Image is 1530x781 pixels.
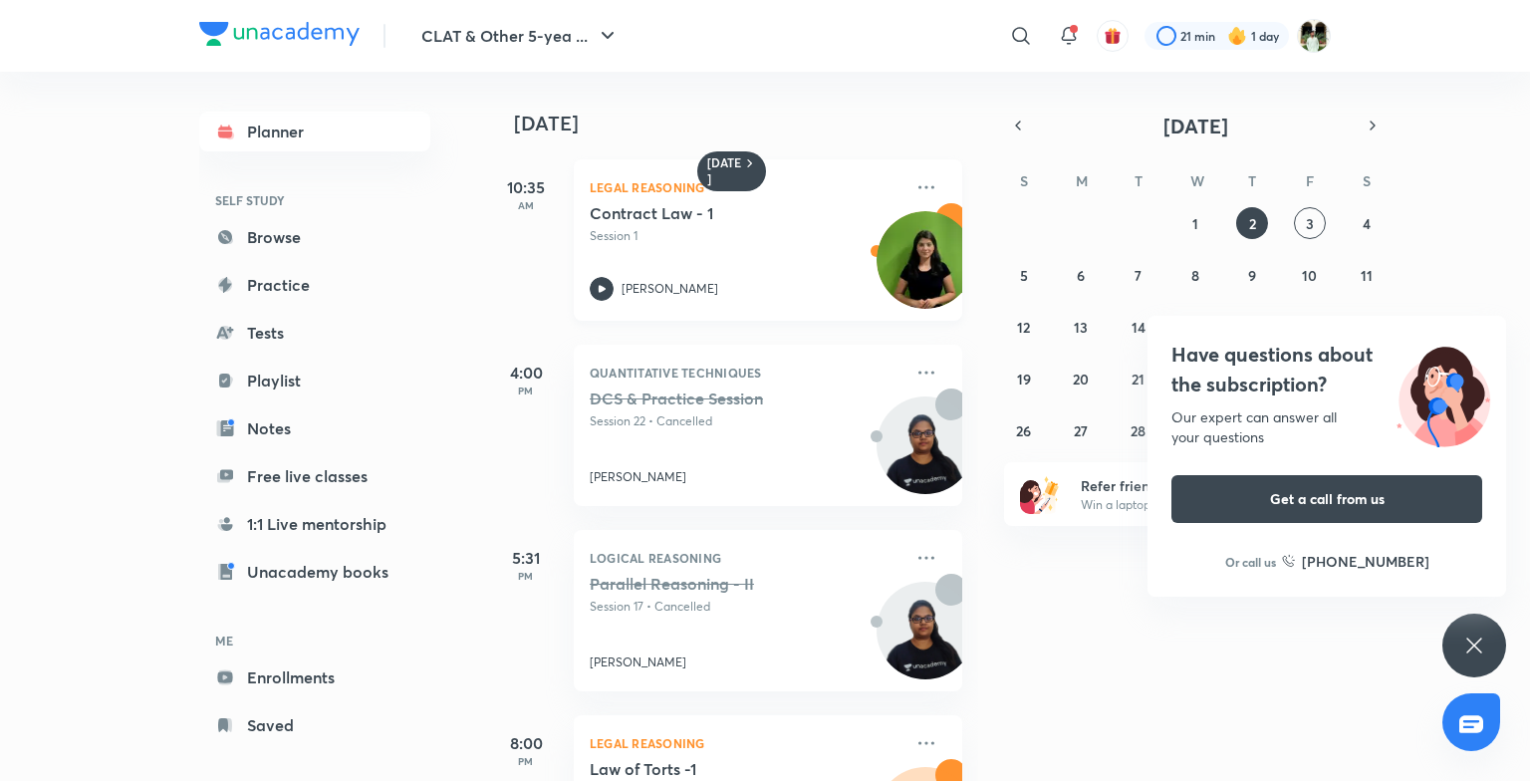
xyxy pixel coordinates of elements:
[1363,171,1371,190] abbr: Saturday
[199,657,430,697] a: Enrollments
[1190,171,1204,190] abbr: Wednesday
[199,22,360,51] a: Company Logo
[409,16,632,56] button: CLAT & Other 5-yea ...
[514,112,982,135] h4: [DATE]
[590,412,902,430] p: Session 22 • Cancelled
[1302,266,1317,285] abbr: October 10, 2025
[199,408,430,448] a: Notes
[1131,421,1146,440] abbr: October 28, 2025
[1249,214,1256,233] abbr: October 2, 2025
[199,456,430,496] a: Free live classes
[1351,311,1383,343] button: October 18, 2025
[1077,266,1085,285] abbr: October 6, 2025
[199,624,430,657] h6: ME
[590,731,902,755] p: Legal Reasoning
[199,504,430,544] a: 1:1 Live mentorship
[590,759,838,779] h5: Law of Torts -1
[486,175,566,199] h5: 10:35
[1008,259,1040,291] button: October 5, 2025
[1081,475,1326,496] h6: Refer friends
[1020,171,1028,190] abbr: Sunday
[1179,311,1211,343] button: October 15, 2025
[590,389,838,408] h5: DCS & Practice Session
[486,731,566,755] h5: 8:00
[622,280,718,298] p: [PERSON_NAME]
[486,199,566,211] p: AM
[1351,207,1383,239] button: October 4, 2025
[1032,112,1359,139] button: [DATE]
[878,407,973,503] img: Avatar
[590,361,902,385] p: Quantitative Techniques
[199,313,430,353] a: Tests
[1065,363,1097,394] button: October 20, 2025
[1294,259,1326,291] button: October 10, 2025
[1065,311,1097,343] button: October 13, 2025
[590,598,902,616] p: Session 17 • Cancelled
[1192,214,1198,233] abbr: October 1, 2025
[1008,414,1040,446] button: October 26, 2025
[199,183,430,217] h6: SELF STUDY
[1236,311,1268,343] button: October 16, 2025
[1363,214,1371,233] abbr: October 4, 2025
[590,546,902,570] p: Logical Reasoning
[486,546,566,570] h5: 5:31
[486,755,566,767] p: PM
[1135,266,1142,285] abbr: October 7, 2025
[1191,266,1199,285] abbr: October 8, 2025
[590,574,838,594] h5: Parallel Reasoning - II
[1248,266,1256,285] abbr: October 9, 2025
[1171,475,1482,523] button: Get a call from us
[1381,340,1506,447] img: ttu_illustration_new.svg
[1225,553,1276,571] p: Or call us
[1017,370,1031,389] abbr: October 19, 2025
[1351,259,1383,291] button: October 11, 2025
[1361,266,1373,285] abbr: October 11, 2025
[1008,311,1040,343] button: October 12, 2025
[1065,414,1097,446] button: October 27, 2025
[1104,27,1122,45] img: avatar
[1123,414,1154,446] button: October 28, 2025
[199,265,430,305] a: Practice
[590,203,838,223] h5: Contract Law - 1
[1248,171,1256,190] abbr: Thursday
[1016,421,1031,440] abbr: October 26, 2025
[1297,19,1331,53] img: amit
[1282,551,1429,572] a: [PHONE_NUMBER]
[1017,318,1030,337] abbr: October 12, 2025
[486,570,566,582] p: PM
[878,593,973,688] img: Avatar
[486,361,566,385] h5: 4:00
[1294,311,1326,343] button: October 17, 2025
[1020,474,1060,514] img: referral
[1065,259,1097,291] button: October 6, 2025
[1123,363,1154,394] button: October 21, 2025
[1306,214,1314,233] abbr: October 3, 2025
[1227,26,1247,46] img: streak
[1076,171,1088,190] abbr: Monday
[1097,20,1129,52] button: avatar
[1074,318,1088,337] abbr: October 13, 2025
[590,468,686,486] p: [PERSON_NAME]
[1132,370,1145,389] abbr: October 21, 2025
[199,217,430,257] a: Browse
[1123,259,1154,291] button: October 7, 2025
[1179,207,1211,239] button: October 1, 2025
[1132,318,1146,337] abbr: October 14, 2025
[1302,551,1429,572] h6: [PHONE_NUMBER]
[199,705,430,745] a: Saved
[1163,113,1228,139] span: [DATE]
[1081,496,1326,514] p: Win a laptop, vouchers & more
[486,385,566,396] p: PM
[1171,340,1482,399] h4: Have questions about the subscription?
[1179,259,1211,291] button: October 8, 2025
[1073,370,1089,389] abbr: October 20, 2025
[1294,207,1326,239] button: October 3, 2025
[1020,266,1028,285] abbr: October 5, 2025
[199,112,430,151] a: Planner
[707,155,742,187] h6: [DATE]
[590,653,686,671] p: [PERSON_NAME]
[199,22,360,46] img: Company Logo
[590,227,902,245] p: Session 1
[1123,311,1154,343] button: October 14, 2025
[1236,259,1268,291] button: October 9, 2025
